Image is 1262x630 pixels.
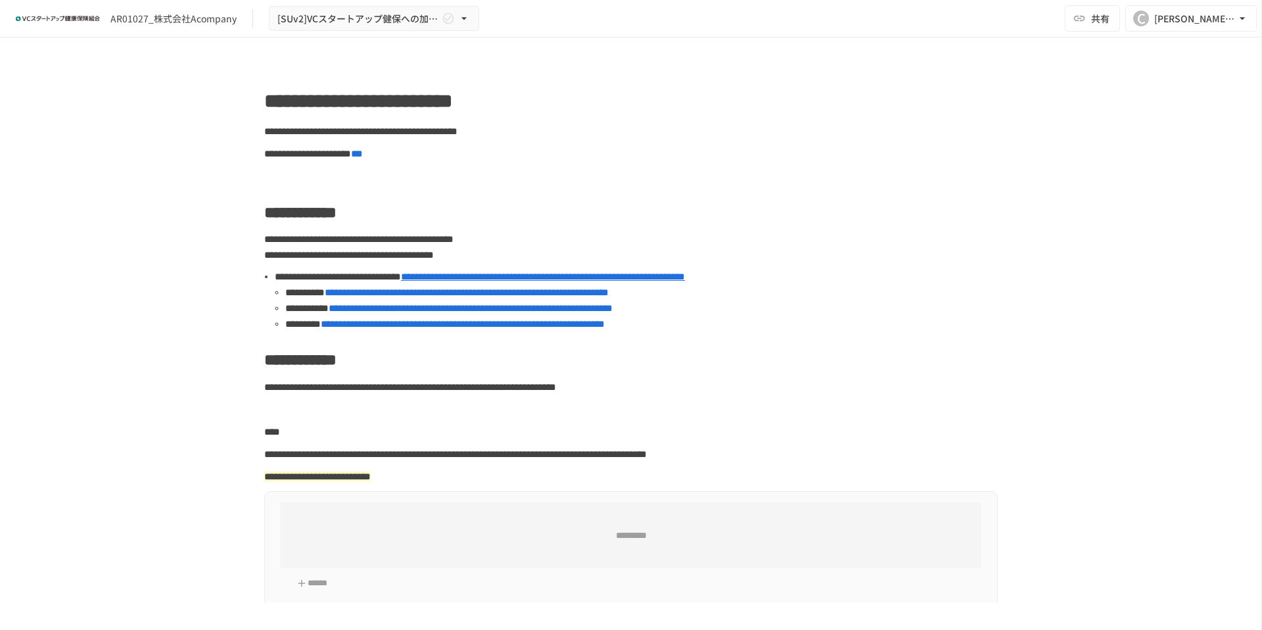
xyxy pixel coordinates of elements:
[277,11,439,27] span: [SUv2]VCスタートアップ健保への加入申請手続き
[110,12,237,26] div: AR01027_株式会社Acompany
[1133,11,1149,26] div: C
[1125,5,1257,32] button: C[PERSON_NAME][DOMAIN_NAME][EMAIL_ADDRESS][DOMAIN_NAME]
[1154,11,1236,27] div: [PERSON_NAME][DOMAIN_NAME][EMAIL_ADDRESS][DOMAIN_NAME]
[1065,5,1120,32] button: 共有
[16,8,100,29] img: ZDfHsVrhrXUoWEWGWYf8C4Fv4dEjYTEDCNvmL73B7ox
[269,6,479,32] button: [SUv2]VCスタートアップ健保への加入申請手続き
[1091,11,1110,26] span: 共有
